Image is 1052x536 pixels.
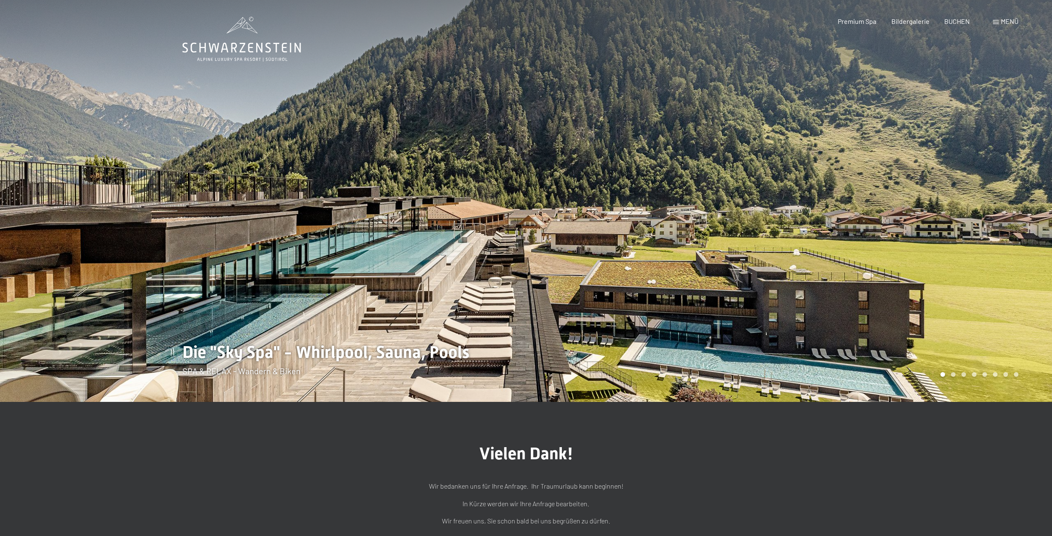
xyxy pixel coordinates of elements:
a: BUCHEN [944,17,970,25]
div: Carousel Page 6 [993,372,997,377]
div: Carousel Page 1 (Current Slide) [940,372,945,377]
a: Bildergalerie [891,17,930,25]
span: Menü [1001,17,1018,25]
p: In Kürze werden wir Ihre Anfrage bearbeiten. [317,498,736,509]
a: Premium Spa [838,17,876,25]
div: Carousel Page 4 [972,372,977,377]
p: Wir bedanken uns für Ihre Anfrage. Ihr Traumurlaub kann beginnen! [317,481,736,492]
div: Carousel Page 7 [1003,372,1008,377]
div: Carousel Page 3 [961,372,966,377]
p: Wir freuen uns, Sie schon bald bei uns begrüßen zu dürfen. [317,515,736,526]
div: Carousel Page 5 [982,372,987,377]
div: Carousel Page 2 [951,372,956,377]
div: Carousel Page 8 [1014,372,1018,377]
div: Carousel Pagination [938,372,1018,377]
span: Vielen Dank! [479,444,573,463]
